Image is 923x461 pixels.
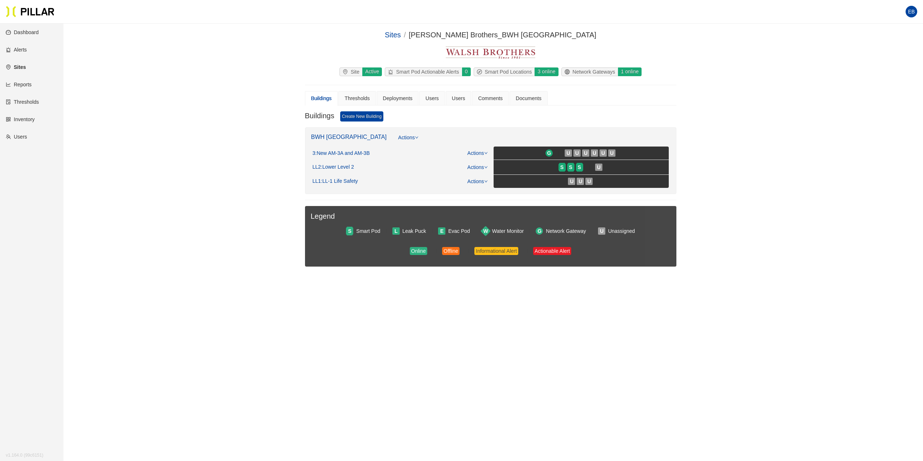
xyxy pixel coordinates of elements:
[398,133,419,147] a: Actions
[534,67,558,76] div: 3 online
[440,227,444,235] span: E
[311,134,387,140] a: BWH [GEOGRAPHIC_DATA]
[908,6,915,17] span: EB
[383,67,472,76] a: alertSmart Pod Actionable Alerts0
[311,212,671,221] h3: Legend
[443,44,538,62] img: Walsh Brothers
[600,227,603,235] span: U
[383,94,413,102] div: Deployments
[467,150,488,156] a: Actions
[608,227,635,235] div: Unassigned
[484,180,488,183] span: down
[6,29,39,35] a: dashboardDashboard
[321,164,354,170] span: : Lower Level 2
[546,227,586,235] div: Network Gateway
[409,29,596,41] div: [PERSON_NAME] Brothers_BWH [GEOGRAPHIC_DATA]
[348,227,351,235] span: S
[462,67,471,76] div: 0
[313,150,370,157] div: 3
[537,227,541,235] span: G
[6,134,27,140] a: teamUsers
[570,177,573,185] span: U
[345,94,370,102] div: Thresholds
[313,164,354,170] div: LL2
[483,227,488,235] span: W
[6,82,32,87] a: line-chartReports
[562,68,618,76] div: Network Gateways
[313,178,358,185] div: LL1
[467,178,488,184] a: Actions
[478,94,503,102] div: Comments
[6,6,54,17] img: Pillar Technologies
[484,151,488,155] span: down
[305,111,334,122] h3: Buildings
[356,227,380,235] div: Smart Pod
[477,69,485,74] span: compass
[474,68,535,76] div: Smart Pod Locations
[340,111,383,122] a: Create New Building
[547,149,551,157] span: G
[311,94,332,102] div: Buildings
[516,94,541,102] div: Documents
[321,178,358,185] span: : LL-1 Life Safety
[444,247,458,255] div: Offline
[425,94,439,102] div: Users
[415,136,419,139] span: down
[610,149,614,157] span: U
[593,149,596,157] span: U
[385,68,462,76] div: Smart Pod Actionable Alerts
[584,149,588,157] span: U
[6,64,26,70] a: environmentSites
[411,247,426,255] div: Online
[566,149,570,157] span: U
[6,116,35,122] a: qrcodeInventory
[601,149,605,157] span: U
[476,247,517,255] div: Informational Alert
[587,177,591,185] span: U
[578,163,581,171] span: S
[560,163,564,171] span: S
[395,227,398,235] span: L
[565,69,573,74] span: global
[343,69,351,74] span: environment
[340,68,362,76] div: Site
[6,47,27,53] a: alertAlerts
[597,163,601,171] span: U
[362,67,382,76] div: Active
[467,164,488,170] a: Actions
[403,227,426,235] div: Leak Puck
[388,69,396,74] span: alert
[575,149,579,157] span: U
[535,247,570,255] div: Actionable Alert
[6,99,39,105] a: exceptionThresholds
[448,227,470,235] div: Evac Pod
[452,94,465,102] div: Users
[315,150,370,157] span: : New AM-3A and AM-3B
[484,165,488,169] span: down
[578,177,582,185] span: U
[404,31,406,39] span: /
[618,67,642,76] div: 1 online
[569,163,572,171] span: S
[492,227,524,235] div: Water Monitor
[385,31,401,39] a: Sites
